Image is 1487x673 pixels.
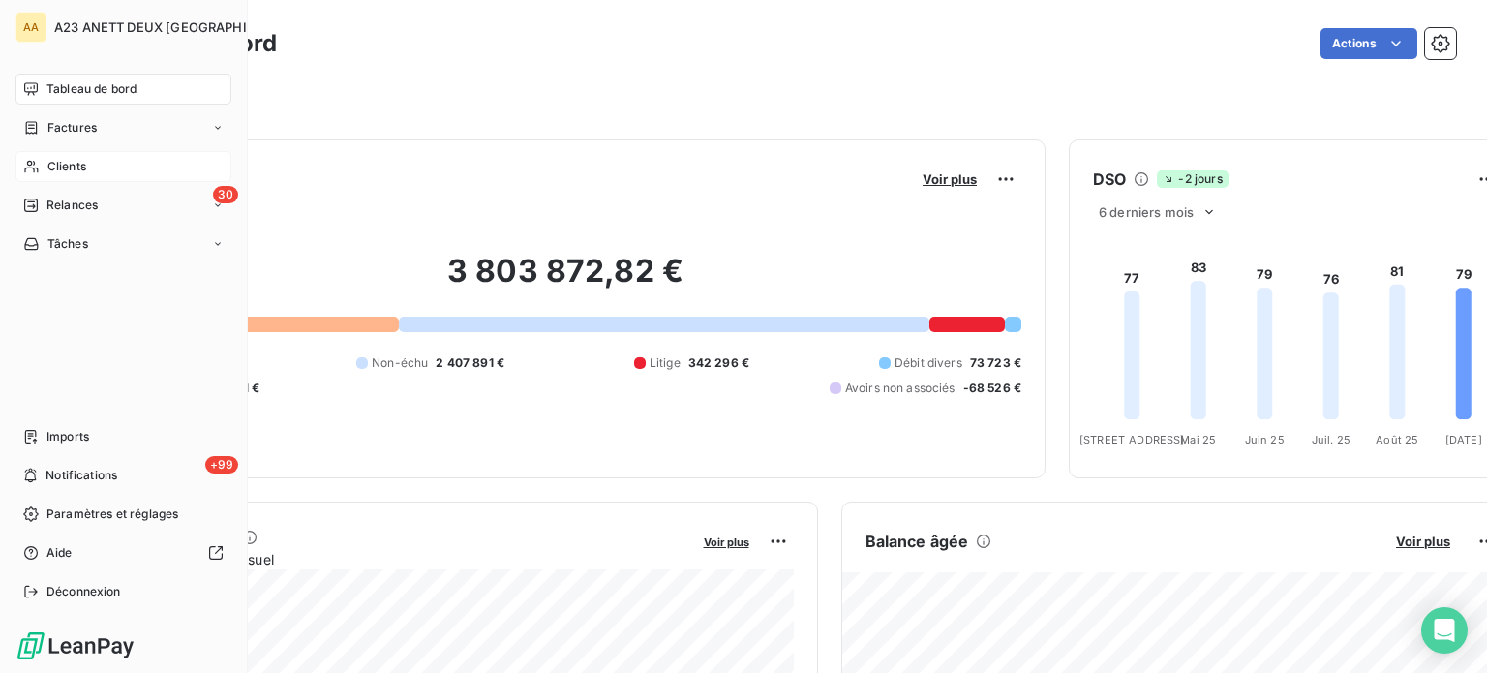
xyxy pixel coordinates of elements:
tspan: [STREET_ADDRESS] [1079,433,1184,446]
span: Relances [46,197,98,214]
span: Voir plus [704,535,749,549]
h6: Balance âgée [865,530,969,553]
h2: 3 803 872,82 € [109,252,1021,310]
span: 342 296 € [688,354,749,372]
span: 6 derniers mois [1099,204,1194,220]
span: Factures [47,119,97,137]
button: Voir plus [1390,533,1456,550]
a: Aide [15,537,231,568]
span: -2 jours [1157,170,1228,188]
h6: DSO [1093,168,1126,191]
tspan: Août 25 [1376,433,1418,446]
span: Déconnexion [46,583,121,600]
tspan: Juil. 25 [1312,433,1350,446]
span: Chiffre d'affaires mensuel [109,549,690,569]
tspan: Mai 25 [1180,433,1216,446]
div: Open Intercom Messenger [1421,607,1468,654]
span: 2 407 891 € [436,354,504,372]
button: Voir plus [917,170,983,188]
span: Aide [46,544,73,562]
span: +99 [205,456,238,474]
span: Imports [46,428,89,445]
tspan: [DATE] [1445,433,1482,446]
span: 73 723 € [970,354,1021,372]
span: Clients [47,158,86,175]
span: Voir plus [1396,534,1450,549]
button: Voir plus [698,533,755,550]
span: Litige [650,354,681,372]
span: 30 [213,186,238,203]
span: Avoirs non associés [845,380,956,397]
span: Débit divers [895,354,962,372]
div: AA [15,12,46,43]
span: Voir plus [923,171,977,187]
span: A23 ANETT DEUX [GEOGRAPHIC_DATA] [54,19,299,35]
span: Notifications [46,467,117,484]
span: Non-échu [372,354,428,372]
button: Actions [1320,28,1417,59]
span: Paramètres et réglages [46,505,178,523]
tspan: Juin 25 [1245,433,1285,446]
span: Tableau de bord [46,80,137,98]
span: Tâches [47,235,88,253]
span: -68 526 € [963,380,1021,397]
img: Logo LeanPay [15,630,136,661]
